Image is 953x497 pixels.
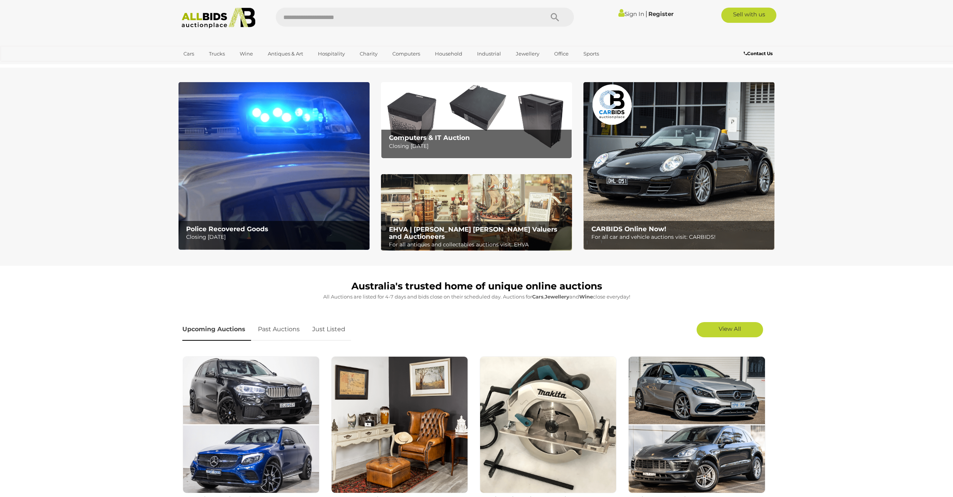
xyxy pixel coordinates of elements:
[583,82,774,250] a: CARBIDS Online Now! CARBIDS Online Now! For all car and vehicle auctions visit: CARBIDS!
[721,8,776,23] a: Sell with us
[480,356,616,493] img: Tools and Hardware Auction
[252,318,305,341] a: Past Auctions
[182,318,251,341] a: Upcoming Auctions
[179,48,199,60] a: Cars
[697,322,763,337] a: View All
[645,10,647,18] span: |
[182,292,771,301] p: All Auctions are listed for 4-7 days and bids close on their scheduled day. Auctions for , and cl...
[235,48,258,60] a: Wine
[545,294,569,300] strong: Jewellery
[648,10,673,17] a: Register
[578,48,604,60] a: Sports
[387,48,425,60] a: Computers
[331,356,468,493] img: EHVA Emporium
[583,82,774,250] img: CARBIDS Online Now!
[618,10,644,17] a: Sign In
[389,141,568,151] p: Closing [DATE]
[204,48,230,60] a: Trucks
[179,82,370,250] img: Police Recovered Goods
[591,225,666,233] b: CARBIDS Online Now!
[381,174,572,251] a: EHVA | Evans Hastings Valuers and Auctioneers EHVA | [PERSON_NAME] [PERSON_NAME] Valuers and Auct...
[744,51,773,56] b: Contact Us
[186,232,365,242] p: Closing [DATE]
[719,325,741,332] span: View All
[511,48,544,60] a: Jewellery
[381,174,572,251] img: EHVA | Evans Hastings Valuers and Auctioneers
[472,48,506,60] a: Industrial
[579,294,593,300] strong: Wine
[536,8,574,27] button: Search
[179,60,242,73] a: [GEOGRAPHIC_DATA]
[263,48,308,60] a: Antiques & Art
[430,48,467,60] a: Household
[182,281,771,292] h1: Australia's trusted home of unique online auctions
[389,134,470,141] b: Computers & IT Auction
[307,318,351,341] a: Just Listed
[532,294,544,300] strong: Cars
[591,232,770,242] p: For all car and vehicle auctions visit: CARBIDS!
[549,48,574,60] a: Office
[389,225,557,240] b: EHVA | [PERSON_NAME] [PERSON_NAME] Valuers and Auctioneers
[381,82,572,159] img: Computers & IT Auction
[628,356,765,493] img: Sydney Car Auctions
[179,82,370,250] a: Police Recovered Goods Police Recovered Goods Closing [DATE]
[381,82,572,159] a: Computers & IT Auction Computers & IT Auction Closing [DATE]
[177,8,260,29] img: Allbids.com.au
[744,49,774,58] a: Contact Us
[389,240,568,249] p: For all antiques and collectables auctions visit: EHVA
[355,48,382,60] a: Charity
[186,225,268,233] b: Police Recovered Goods
[313,48,350,60] a: Hospitality
[183,356,319,493] img: Premium and Prestige Cars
